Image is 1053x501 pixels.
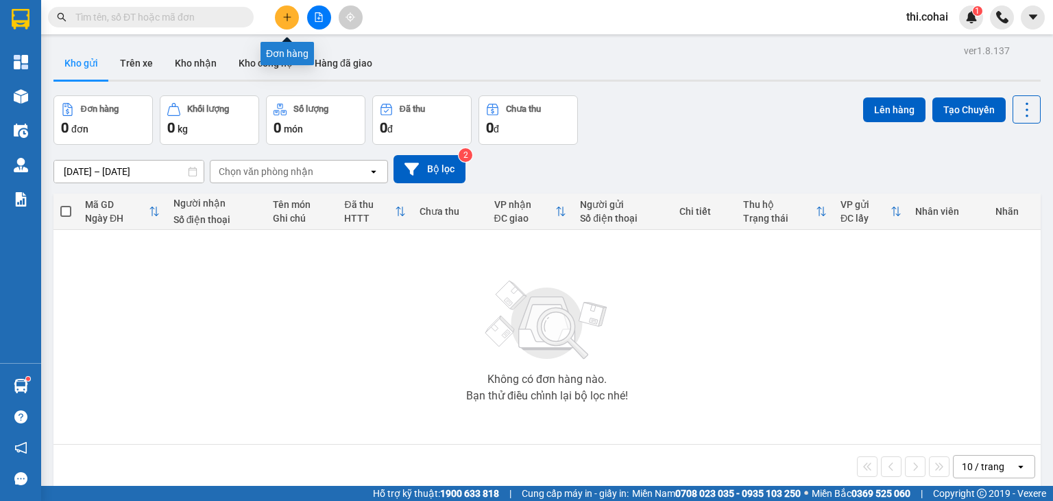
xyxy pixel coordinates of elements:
[380,119,387,136] span: 0
[522,486,629,501] span: Cung cấp máy in - giấy in:
[14,472,27,485] span: message
[996,11,1008,23] img: phone-icon
[632,486,801,501] span: Miền Nam
[895,8,959,25] span: thi.cohai
[420,206,481,217] div: Chưa thu
[965,11,978,23] img: icon-new-feature
[173,214,259,225] div: Số điện thoại
[973,6,982,16] sup: 1
[187,104,229,114] div: Khối lượng
[75,10,237,25] input: Tìm tên, số ĐT hoặc mã đơn
[487,374,607,385] div: Không có đơn hàng nào.
[373,486,499,501] span: Hỗ trợ kỹ thuật:
[164,47,228,80] button: Kho nhận
[995,206,1034,217] div: Nhãn
[85,213,149,224] div: Ngày ĐH
[344,213,394,224] div: HTTT
[14,158,28,172] img: warehouse-icon
[368,166,379,177] svg: open
[915,206,982,217] div: Nhân viên
[486,119,494,136] span: 0
[273,213,331,224] div: Ghi chú
[78,194,167,230] th: Toggle SortBy
[675,488,801,499] strong: 0708 023 035 - 0935 103 250
[14,379,28,393] img: warehouse-icon
[964,43,1010,58] div: ver 1.8.137
[54,161,204,183] input: Select a date range.
[344,199,394,210] div: Đã thu
[804,491,808,496] span: ⚪️
[851,488,910,499] strong: 0369 525 060
[834,194,908,230] th: Toggle SortBy
[160,95,259,145] button: Khối lượng0kg
[812,486,910,501] span: Miền Bắc
[266,95,365,145] button: Số lượng0món
[261,42,314,65] div: Đơn hàng
[394,155,465,183] button: Bộ lọc
[487,194,574,230] th: Toggle SortBy
[314,12,324,22] span: file-add
[494,213,556,224] div: ĐC giao
[1015,461,1026,472] svg: open
[14,441,27,454] span: notification
[459,148,472,162] sup: 2
[14,55,28,69] img: dashboard-icon
[167,119,175,136] span: 0
[440,488,499,499] strong: 1900 633 818
[14,192,28,207] img: solution-icon
[679,206,729,217] div: Chi tiết
[307,5,331,30] button: file-add
[219,165,313,178] div: Chọn văn phòng nhận
[81,104,119,114] div: Đơn hàng
[387,124,393,135] span: đ
[932,97,1006,122] button: Tạo Chuyến
[921,486,923,501] span: |
[580,199,666,210] div: Người gửi
[14,89,28,104] img: warehouse-icon
[178,124,188,135] span: kg
[372,95,472,145] button: Đã thu0đ
[840,199,891,210] div: VP gửi
[282,12,292,22] span: plus
[863,97,925,122] button: Lên hàng
[506,104,541,114] div: Chưa thu
[977,489,987,498] span: copyright
[14,124,28,138] img: warehouse-icon
[339,5,363,30] button: aim
[400,104,425,114] div: Đã thu
[840,213,891,224] div: ĐC lấy
[975,6,980,16] span: 1
[284,124,303,135] span: món
[228,47,304,80] button: Kho công nợ
[509,486,511,501] span: |
[53,47,109,80] button: Kho gửi
[1027,11,1039,23] span: caret-down
[346,12,355,22] span: aim
[275,5,299,30] button: plus
[57,12,66,22] span: search
[479,95,578,145] button: Chưa thu0đ
[26,377,30,381] sup: 1
[494,124,499,135] span: đ
[173,198,259,209] div: Người nhận
[304,47,383,80] button: Hàng đã giao
[274,119,281,136] span: 0
[109,47,164,80] button: Trên xe
[743,199,816,210] div: Thu hộ
[53,95,153,145] button: Đơn hàng0đơn
[743,213,816,224] div: Trạng thái
[962,460,1004,474] div: 10 / trang
[1021,5,1045,30] button: caret-down
[479,272,616,369] img: svg+xml;base64,PHN2ZyBjbGFzcz0ibGlzdC1wbHVnX19zdmciIHhtbG5zPSJodHRwOi8vd3d3LnczLm9yZy8yMDAwL3N2Zy...
[580,213,666,224] div: Số điện thoại
[736,194,834,230] th: Toggle SortBy
[85,199,149,210] div: Mã GD
[71,124,88,135] span: đơn
[494,199,556,210] div: VP nhận
[14,410,27,423] span: question-circle
[273,199,331,210] div: Tên món
[466,391,628,401] div: Bạn thử điều chỉnh lại bộ lọc nhé!
[337,194,412,230] th: Toggle SortBy
[12,9,29,30] img: logo-vxr
[61,119,69,136] span: 0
